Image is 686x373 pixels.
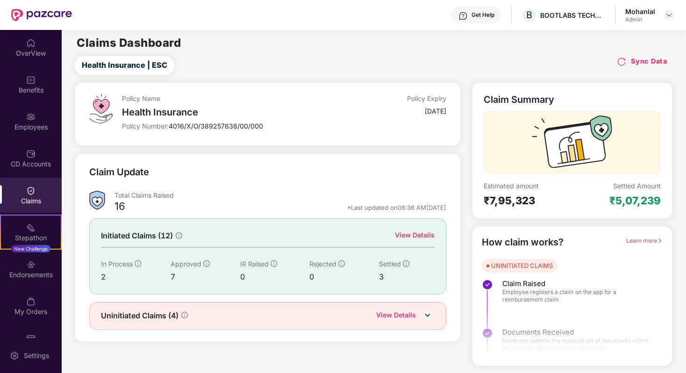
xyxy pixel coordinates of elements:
[26,75,36,85] img: svg+xml;base64,PHN2ZyBpZD0iQmVuZWZpdHMiIHhtbG5zPSJodHRwOi8vd3d3LnczLm9yZy8yMDAwL3N2ZyIgd2lkdGg9Ij...
[101,260,133,268] span: In Process
[171,271,240,283] div: 7
[11,9,72,21] img: New Pazcare Logo
[203,260,210,267] span: info-circle
[625,16,655,23] div: Admin
[472,11,494,19] div: Get Help
[626,237,663,244] span: Learn more
[271,260,277,267] span: info-circle
[625,7,655,16] div: Mohanlal
[631,57,667,66] h4: Sync Data
[101,230,173,242] span: Initiated Claims (12)
[89,94,112,123] img: svg+xml;base64,PHN2ZyB4bWxucz0iaHR0cDovL3d3dy53My5vcmcvMjAwMC9zdmciIHdpZHRoPSI0OS4zMiIgaGVpZ2h0PS...
[122,122,338,130] div: Policy Number:
[89,165,149,179] div: Claim Update
[502,288,653,303] span: Employee registers a claim on the app for a reimbursement claim
[89,191,105,210] img: ClaimsSummaryIcon
[376,310,416,322] div: View Details
[26,334,36,343] img: svg+xml;base64,PHN2ZyBpZD0iUGF6Y2FyZCIgeG1sbnM9Imh0dHA6Ly93d3cudzMub3JnLzIwMDAvc3ZnIiB3aWR0aD0iMj...
[11,245,50,252] div: New Challenge
[181,312,188,318] span: info-circle
[379,260,401,268] span: Settled
[526,9,532,21] span: B
[403,260,409,267] span: info-circle
[240,260,269,268] span: IR Raised
[484,194,572,207] div: ₹7,95,323
[309,271,379,283] div: 0
[135,260,141,267] span: info-circle
[75,56,174,75] button: Health Insurance | ESC
[407,94,446,103] div: Policy Expiry
[26,112,36,122] img: svg+xml;base64,PHN2ZyBpZD0iRW1wbG95ZWVzIiB4bWxucz0iaHR0cDovL3d3dy53My5vcmcvMjAwMC9zdmciIHdpZHRoPS...
[122,107,338,118] div: Health Insurance
[82,59,167,71] span: Health Insurance | ESC
[484,94,554,105] div: Claim Summary
[26,297,36,306] img: svg+xml;base64,PHN2ZyBpZD0iTXlfT3JkZXJzIiBkYXRhLW5hbWU9Ik15IE9yZGVycyIgeG1sbnM9Imh0dHA6Ly93d3cudz...
[395,230,435,240] div: View Details
[347,203,446,212] div: *Last updated on 08:36 AM[DATE]
[665,11,673,19] img: svg+xml;base64,PHN2ZyBpZD0iRHJvcGRvd24tMzJ4MzIiIHhtbG5zPSJodHRwOi8vd3d3LnczLm9yZy8yMDAwL3N2ZyIgd2...
[540,11,606,20] div: BOOTLABS TECHNOLOGIES PRIVATE LIMITED
[379,271,435,283] div: 3
[532,115,612,174] img: svg+xml;base64,PHN2ZyB3aWR0aD0iMTcyIiBoZWlnaHQ9IjExMyIgdmlld0JveD0iMCAwIDE3MiAxMTMiIGZpbGw9Im5vbm...
[502,279,653,288] span: Claim Raised
[21,351,52,360] div: Settings
[617,57,626,66] img: svg+xml;base64,PHN2ZyBpZD0iUmVsb2FkLTMyeDMyIiB4bWxucz0iaHR0cDovL3d3dy53My5vcmcvMjAwMC9zdmciIHdpZH...
[122,94,338,103] div: Policy Name
[26,149,36,158] img: svg+xml;base64,PHN2ZyBpZD0iQ0RfQWNjb3VudHMiIGRhdGEtbmFtZT0iQ0QgQWNjb3VudHMiIHhtbG5zPSJodHRwOi8vd3...
[169,122,263,130] span: 4016/X/O/389257638/00/000
[101,310,179,322] span: Uninitiated Claims (4)
[10,351,19,360] img: svg+xml;base64,PHN2ZyBpZD0iU2V0dGluZy0yMHgyMCIgeG1sbnM9Imh0dHA6Ly93d3cudzMub3JnLzIwMDAvc3ZnIiB3aW...
[484,181,572,190] div: Estimated amount
[114,200,125,215] div: 16
[338,260,345,267] span: info-circle
[458,11,468,21] img: svg+xml;base64,PHN2ZyBpZD0iSGVscC0zMngzMiIgeG1sbnM9Imh0dHA6Ly93d3cudzMub3JnLzIwMDAvc3ZnIiB3aWR0aD...
[657,238,663,244] span: right
[421,308,435,322] img: DownIcon
[240,271,310,283] div: 0
[101,271,171,283] div: 2
[491,261,553,270] div: UNINITIATED CLAIMS
[176,232,182,239] span: info-circle
[26,186,36,195] img: svg+xml;base64,PHN2ZyBpZD0iQ2xhaW0iIHhtbG5zPSJodHRwOi8vd3d3LnczLm9yZy8yMDAwL3N2ZyIgd2lkdGg9IjIwIi...
[114,191,446,200] div: Total Claims Raised
[609,194,661,207] div: ₹5,07,239
[77,37,181,49] h2: Claims Dashboard
[613,181,661,190] div: Settled Amount
[26,260,36,269] img: svg+xml;base64,PHN2ZyBpZD0iRW5kb3JzZW1lbnRzIiB4bWxucz0iaHR0cDovL3d3dy53My5vcmcvMjAwMC9zdmciIHdpZH...
[26,223,36,232] img: svg+xml;base64,PHN2ZyB4bWxucz0iaHR0cDovL3d3dy53My5vcmcvMjAwMC9zdmciIHdpZHRoPSIyMSIgaGVpZ2h0PSIyMC...
[482,279,493,290] img: svg+xml;base64,PHN2ZyBpZD0iU3RlcC1Eb25lLTMyeDMyIiB4bWxucz0iaHR0cDovL3d3dy53My5vcmcvMjAwMC9zdmciIH...
[26,38,36,48] img: svg+xml;base64,PHN2ZyBpZD0iSG9tZSIgeG1sbnM9Imh0dHA6Ly93d3cudzMub3JnLzIwMDAvc3ZnIiB3aWR0aD0iMjAiIG...
[482,235,564,250] div: How claim works?
[171,260,201,268] span: Approved
[1,233,61,243] div: Stepathon
[309,260,336,268] span: Rejected
[425,107,446,115] div: [DATE]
